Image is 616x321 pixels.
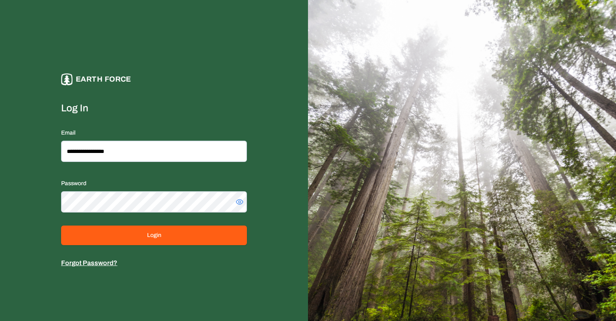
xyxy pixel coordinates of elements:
[61,180,86,186] label: Password
[61,130,75,136] label: Email
[76,73,131,85] p: Earth force
[61,73,73,85] img: earthforce-logo-white-uG4MPadI.svg
[61,102,247,115] label: Log In
[61,226,247,245] button: Login
[61,258,247,268] p: Forgot Password?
